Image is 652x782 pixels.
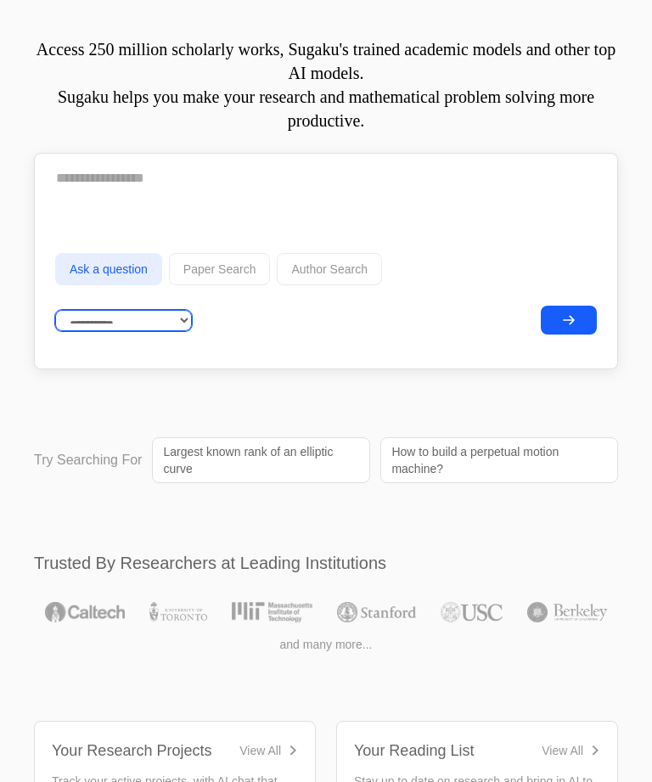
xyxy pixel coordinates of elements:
img: Caltech [45,603,125,623]
a: View All [542,743,600,760]
a: View All [239,743,298,760]
div: Your Reading List [354,740,474,763]
h2: Trusted By Researchers at Leading Institutions [34,552,618,576]
a: How to build a perpetual motion machine? [380,438,618,484]
button: Ask a question [55,254,162,286]
img: University of Toronto [149,603,207,623]
p: Try Searching For [34,451,142,471]
img: MIT [232,603,312,623]
img: Stanford [337,603,416,623]
p: Access 250 million scholarly works, Sugaku's trained academic models and other top AI models. Sug... [34,38,618,133]
button: Author Search [277,254,382,286]
div: Your Research Projects [52,740,211,763]
img: USC [441,603,503,623]
div: View All [239,743,281,760]
button: Paper Search [169,254,271,286]
img: UC Berkeley [527,603,607,623]
div: View All [542,743,583,760]
a: Largest known rank of an elliptic curve [152,438,370,484]
span: and many more... [280,637,373,654]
